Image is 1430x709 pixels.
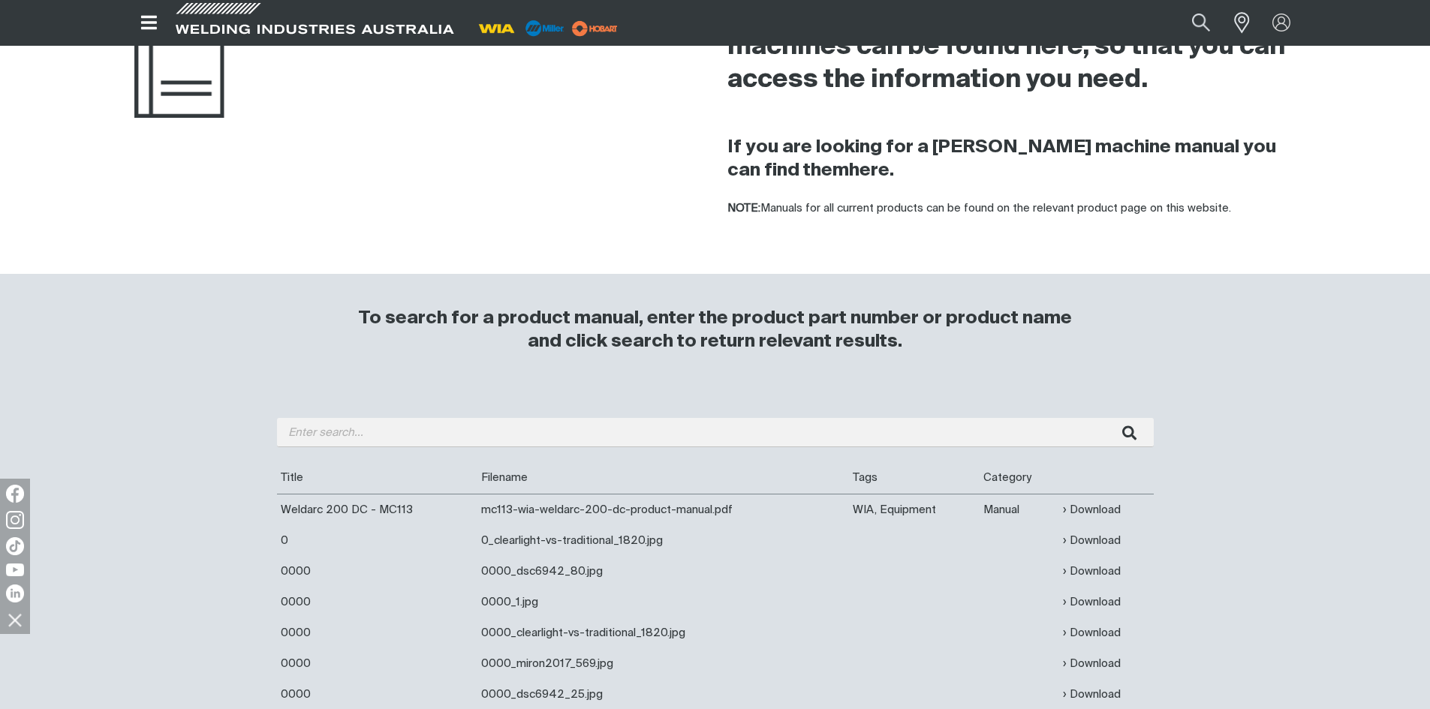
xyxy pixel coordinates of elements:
img: Facebook [6,485,24,503]
td: 0000 [277,617,477,648]
a: here. [849,161,894,179]
th: Category [980,462,1059,494]
a: Download [1063,624,1121,641]
td: 0000_miron2017_569.jpg [477,648,850,679]
button: Search products [1176,6,1227,40]
img: LinkedIn [6,584,24,602]
a: Download [1063,563,1121,580]
td: Manual [980,494,1059,525]
img: TikTok [6,537,24,555]
p: Manuals for all current products can be found on the relevant product page on this website. [727,200,1296,218]
a: Download [1063,686,1121,703]
a: Download [1063,593,1121,611]
strong: NOTE: [727,203,760,214]
td: WIA, Equipment [849,494,980,525]
td: 0000 [277,556,477,587]
a: Download [1063,655,1121,672]
th: Tags [849,462,980,494]
td: 0 [277,525,477,556]
img: Instagram [6,511,24,529]
img: YouTube [6,563,24,576]
img: hide socials [2,607,28,632]
td: 0000_dsc6942_80.jpg [477,556,850,587]
a: miller [567,23,622,34]
td: 0_clearlight-vs-traditional_1820.jpg [477,525,850,556]
input: Product name or item number... [1156,6,1226,40]
td: 0000_1.jpg [477,587,850,617]
img: miller [567,17,622,40]
td: 0000 [277,648,477,679]
strong: If you are looking for a [PERSON_NAME] machine manual you can find them [727,138,1276,179]
td: mc113-wia-weldarc-200-dc-product-manual.pdf [477,494,850,525]
td: 0000 [277,587,477,617]
input: Enter search... [277,418,1154,447]
h3: To search for a product manual, enter the product part number or product name and click search to... [352,307,1079,353]
td: Weldarc 200 DC - MC113 [277,494,477,525]
td: 0000_clearlight-vs-traditional_1820.jpg [477,617,850,648]
th: Filename [477,462,850,494]
th: Title [277,462,477,494]
a: Download [1063,532,1121,549]
a: Download [1063,501,1121,518]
